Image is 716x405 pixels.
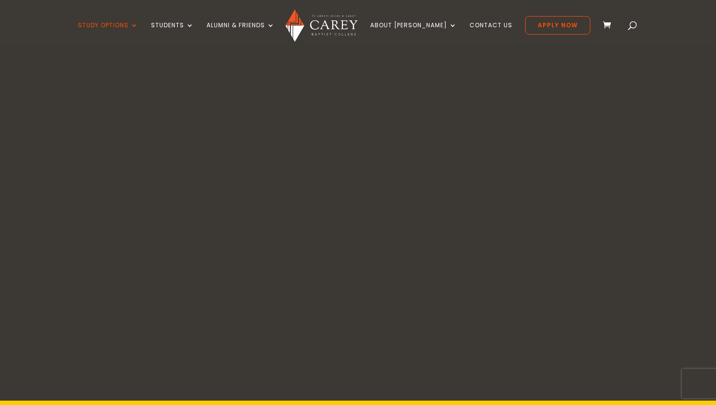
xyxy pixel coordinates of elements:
a: Apply Now [525,16,590,35]
a: Contact Us [470,22,512,45]
img: Carey Baptist College [285,9,357,42]
a: Study Options [78,22,138,45]
a: Students [151,22,194,45]
a: About [PERSON_NAME] [370,22,457,45]
a: Alumni & Friends [207,22,275,45]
